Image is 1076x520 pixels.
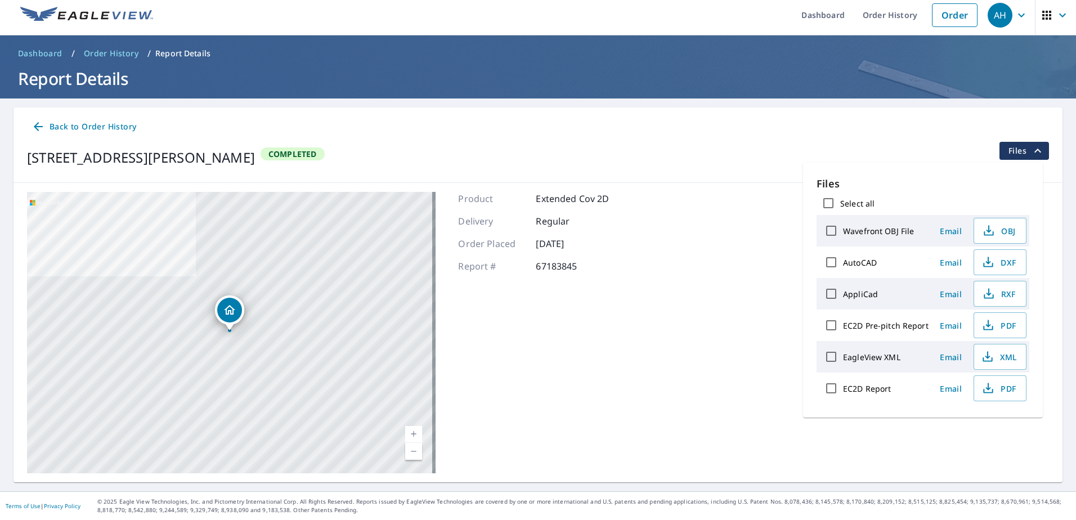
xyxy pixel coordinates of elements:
[97,497,1070,514] p: © 2025 Eagle View Technologies, Inc. and Pictometry International Corp. All Rights Reserved. Repo...
[974,249,1026,275] button: DXF
[843,352,900,362] label: EagleView XML
[981,319,1017,332] span: PDF
[405,443,422,460] a: Current Level 17, Zoom Out
[843,320,929,331] label: EC2D Pre-pitch Report
[932,3,978,27] a: Order
[981,255,1017,269] span: DXF
[933,317,969,334] button: Email
[44,502,80,510] a: Privacy Policy
[27,147,255,168] div: [STREET_ADDRESS][PERSON_NAME]
[974,344,1026,370] button: XML
[988,3,1012,28] div: AH
[981,350,1017,364] span: XML
[71,47,75,60] li: /
[84,48,138,59] span: Order History
[974,218,1026,244] button: OBJ
[27,116,141,137] a: Back to Order History
[933,285,969,303] button: Email
[458,259,526,273] p: Report #
[6,502,41,510] a: Terms of Use
[933,222,969,240] button: Email
[405,426,422,443] a: Current Level 17, Zoom In
[938,320,965,331] span: Email
[999,142,1049,160] button: filesDropdownBtn-67183845
[14,67,1062,90] h1: Report Details
[938,226,965,236] span: Email
[933,380,969,397] button: Email
[18,48,62,59] span: Dashboard
[1008,144,1044,158] span: Files
[938,289,965,299] span: Email
[843,257,877,268] label: AutoCAD
[938,352,965,362] span: Email
[14,44,1062,62] nav: breadcrumb
[155,48,210,59] p: Report Details
[938,257,965,268] span: Email
[974,375,1026,401] button: PDF
[981,224,1017,237] span: OBJ
[6,503,80,509] p: |
[32,120,136,134] span: Back to Order History
[933,348,969,366] button: Email
[147,47,151,60] li: /
[981,287,1017,301] span: RXF
[843,226,914,236] label: Wavefront OBJ File
[536,214,603,228] p: Regular
[843,383,891,394] label: EC2D Report
[974,312,1026,338] button: PDF
[536,237,603,250] p: [DATE]
[20,7,153,24] img: EV Logo
[974,281,1026,307] button: RXF
[458,192,526,205] p: Product
[536,192,609,205] p: Extended Cov 2D
[458,237,526,250] p: Order Placed
[938,383,965,394] span: Email
[817,176,1029,191] p: Files
[458,214,526,228] p: Delivery
[14,44,67,62] a: Dashboard
[79,44,143,62] a: Order History
[981,382,1017,395] span: PDF
[215,295,244,330] div: Dropped pin, building 1, Residential property, 306 Cowan Street Bowie, TX 76230
[840,198,875,209] label: Select all
[536,259,603,273] p: 67183845
[262,149,324,159] span: Completed
[843,289,878,299] label: AppliCad
[933,254,969,271] button: Email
